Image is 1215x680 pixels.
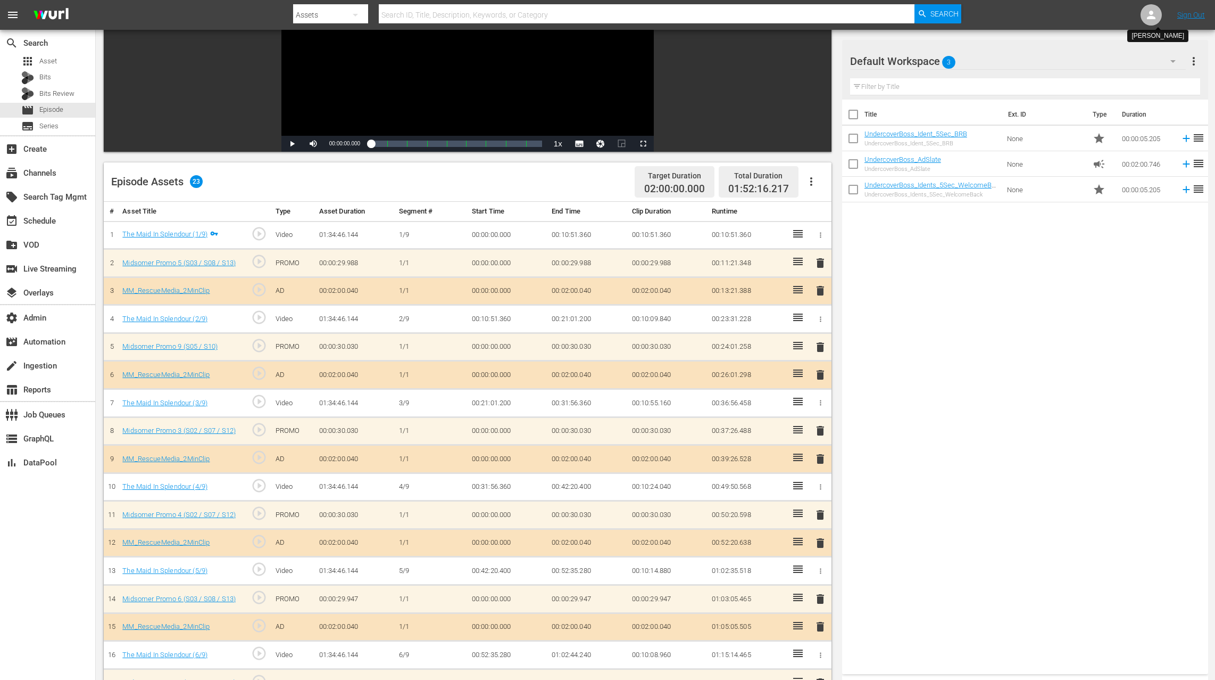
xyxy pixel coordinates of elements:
[708,249,787,277] td: 00:11:21.348
[628,501,708,529] td: 00:00:30.030
[251,449,267,465] span: play_circle_outline
[5,286,18,299] span: Overlays
[1192,132,1205,144] span: reorder
[5,263,18,275] span: Live Streaming
[315,417,395,445] td: 00:00:30.030
[271,249,315,277] td: PROMO
[122,538,210,546] a: MM_RescueMedia_2MinClip
[315,445,395,473] td: 00:02:00.040
[371,141,542,147] div: Progress Bar
[122,399,207,407] a: The Maid In Splendour (3/9)
[708,529,787,557] td: 00:52:20.638
[814,593,827,605] span: delete
[1118,126,1176,151] td: 00:00:05.205
[547,221,627,249] td: 00:10:51.360
[26,3,77,28] img: ans4CAIJ8jUAAAAAAAAAAAAAAAAAAAAAAAAgQb4GAAAAAAAAAAAAAAAAAAAAAAAAJMjXAAAAAAAAAAAAAAAAAAAAAAAAgAT5G...
[104,333,118,361] td: 5
[708,417,787,445] td: 00:37:26.488
[814,283,827,299] button: delete
[628,585,708,613] td: 00:00:29.947
[633,136,654,152] button: Fullscreen
[104,277,118,305] td: 3
[111,175,203,188] div: Episode Assets
[395,585,468,613] td: 1/1
[1003,151,1088,177] td: None
[628,389,708,417] td: 00:10:55.160
[251,478,267,494] span: play_circle_outline
[104,501,118,529] td: 11
[395,277,468,305] td: 1/1
[628,473,708,501] td: 00:10:24.040
[708,641,787,669] td: 01:15:14.465
[39,72,51,83] span: Bits
[628,249,708,277] td: 00:00:29.988
[271,389,315,417] td: Video
[468,249,547,277] td: 00:00:00.000
[547,585,627,613] td: 00:00:29.947
[708,445,787,473] td: 00:39:26.528
[644,168,705,183] div: Target Duration
[251,645,267,661] span: play_circle_outline
[395,333,468,361] td: 1/1
[251,422,267,438] span: play_circle_outline
[728,183,789,195] span: 01:52:16.217
[864,100,1002,129] th: Title
[628,333,708,361] td: 00:00:30.030
[814,339,827,355] button: delete
[914,4,961,23] button: Search
[39,121,59,132] span: Series
[39,56,57,67] span: Asset
[547,277,627,305] td: 00:02:00.040
[547,417,627,445] td: 00:00:30.030
[547,249,627,277] td: 00:00:29.988
[942,51,955,73] span: 3
[930,4,959,23] span: Search
[1116,100,1179,129] th: Duration
[104,585,118,613] td: 14
[315,641,395,669] td: 01:34:46.144
[251,338,267,354] span: play_circle_outline
[271,613,315,641] td: AD
[21,71,34,84] div: Bits
[104,529,118,557] td: 12
[122,230,207,238] a: The Maid In Splendour (1/9)
[628,417,708,445] td: 00:00:30.030
[251,365,267,381] span: play_circle_outline
[1192,183,1205,195] span: reorder
[271,557,315,585] td: Video
[468,641,547,669] td: 00:52:35.280
[251,589,267,605] span: play_circle_outline
[315,277,395,305] td: 00:02:00.040
[1093,132,1105,145] span: Promo
[814,424,827,437] span: delete
[628,445,708,473] td: 00:02:00.040
[122,315,207,323] a: The Maid In Splendour (2/9)
[122,595,236,603] a: Midsomer Promo 6 (S03 / S08 / S13)
[303,136,324,152] button: Mute
[864,191,999,198] div: UndercoverBoss_Idents_5Sec_WelcomeBack
[21,120,34,133] span: Series
[850,46,1186,76] div: Default Workspace
[814,507,827,523] button: delete
[122,651,207,659] a: The Maid In Splendour (6/9)
[315,221,395,249] td: 01:34:46.144
[395,361,468,389] td: 1/1
[1093,158,1105,170] span: Ad
[315,249,395,277] td: 00:00:29.988
[814,367,827,383] button: delete
[281,136,303,152] button: Play
[251,618,267,634] span: play_circle_outline
[122,511,236,519] a: Midsomer Promo 4 (S02 / S07 / S12)
[395,613,468,641] td: 1/1
[547,361,627,389] td: 00:02:00.040
[708,501,787,529] td: 00:50:20.598
[5,143,18,155] span: Create
[104,221,118,249] td: 1
[468,389,547,417] td: 00:21:01.200
[395,557,468,585] td: 5/9
[547,333,627,361] td: 00:00:30.030
[271,221,315,249] td: Video
[628,641,708,669] td: 00:10:08.960
[864,166,941,173] div: UndercoverBoss_AdSlate
[271,333,315,361] td: PROMO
